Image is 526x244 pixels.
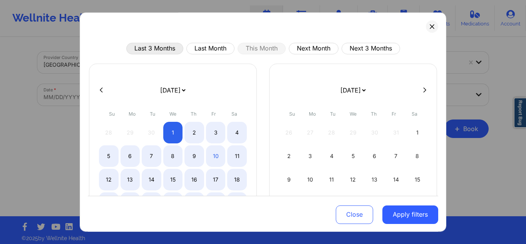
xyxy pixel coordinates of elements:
div: Fri Oct 03 2025 [206,122,226,143]
div: Tue Nov 11 2025 [322,169,342,190]
div: Tue Oct 07 2025 [142,145,161,167]
div: Sat Nov 01 2025 [407,122,427,143]
div: Sat Oct 11 2025 [227,145,247,167]
div: Fri Oct 24 2025 [206,192,226,214]
div: Sat Nov 08 2025 [407,145,427,167]
div: Mon Nov 17 2025 [301,192,320,214]
div: Thu Oct 09 2025 [184,145,204,167]
button: This Month [238,43,286,54]
div: Fri Nov 21 2025 [386,192,406,214]
abbr: Saturday [412,111,417,117]
button: Last 3 Months [126,43,183,54]
abbr: Wednesday [350,111,357,117]
abbr: Friday [211,111,216,117]
div: Wed Oct 22 2025 [163,192,183,214]
div: Sat Oct 04 2025 [227,122,247,143]
div: Tue Nov 04 2025 [322,145,342,167]
div: Sun Oct 05 2025 [99,145,119,167]
abbr: Thursday [371,111,377,117]
div: Thu Nov 06 2025 [365,145,384,167]
div: Sun Oct 19 2025 [99,192,119,214]
div: Wed Oct 08 2025 [163,145,183,167]
abbr: Wednesday [169,111,176,117]
div: Thu Oct 02 2025 [184,122,204,143]
div: Thu Nov 13 2025 [365,169,384,190]
abbr: Monday [129,111,136,117]
div: Wed Nov 19 2025 [343,192,363,214]
button: Last Month [186,43,235,54]
button: Close [336,205,373,224]
div: Thu Oct 23 2025 [184,192,204,214]
div: Tue Oct 14 2025 [142,169,161,190]
div: Tue Nov 18 2025 [322,192,342,214]
abbr: Tuesday [330,111,335,117]
div: Fri Oct 10 2025 [206,145,226,167]
div: Sat Oct 25 2025 [227,192,247,214]
div: Wed Oct 15 2025 [163,169,183,190]
div: Tue Oct 21 2025 [142,192,161,214]
div: Wed Nov 12 2025 [343,169,363,190]
div: Fri Nov 07 2025 [386,145,406,167]
div: Sun Oct 12 2025 [99,169,119,190]
div: Fri Nov 14 2025 [386,169,406,190]
div: Thu Nov 20 2025 [365,192,384,214]
div: Mon Nov 10 2025 [301,169,320,190]
button: Next 3 Months [342,43,400,54]
abbr: Monday [309,111,316,117]
div: Sun Nov 09 2025 [279,169,299,190]
div: Sat Oct 18 2025 [227,169,247,190]
div: Thu Oct 16 2025 [184,169,204,190]
abbr: Thursday [191,111,196,117]
abbr: Sunday [109,111,115,117]
div: Wed Nov 05 2025 [343,145,363,167]
abbr: Friday [392,111,396,117]
button: Next Month [289,43,338,54]
div: Sat Nov 22 2025 [407,192,427,214]
abbr: Saturday [231,111,237,117]
div: Wed Oct 01 2025 [163,122,183,143]
abbr: Sunday [289,111,295,117]
div: Mon Oct 20 2025 [121,192,140,214]
div: Sun Nov 02 2025 [279,145,299,167]
div: Sun Nov 16 2025 [279,192,299,214]
div: Sat Nov 15 2025 [407,169,427,190]
div: Mon Nov 03 2025 [301,145,320,167]
div: Mon Oct 13 2025 [121,169,140,190]
button: Apply filters [382,205,438,224]
div: Mon Oct 06 2025 [121,145,140,167]
abbr: Tuesday [150,111,155,117]
div: Fri Oct 17 2025 [206,169,226,190]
